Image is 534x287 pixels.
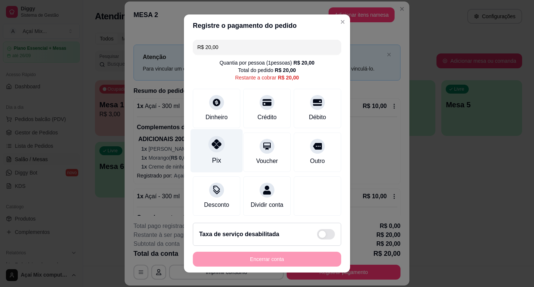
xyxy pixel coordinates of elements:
div: R$ 20,00 [278,74,299,81]
header: Registre o pagamento do pedido [184,14,350,37]
input: Ex.: hambúrguer de cordeiro [197,40,337,55]
div: Dividir conta [251,200,283,209]
div: Outro [310,157,325,166]
div: Crédito [257,113,277,122]
h2: Taxa de serviço desabilitada [199,230,279,239]
div: R$ 20,00 [275,66,296,74]
div: Voucher [256,157,278,166]
div: Total do pedido [238,66,296,74]
div: Quantia por pessoa ( 1 pessoas) [220,59,314,66]
div: Restante a cobrar [235,74,299,81]
div: R$ 20,00 [293,59,314,66]
div: Desconto [204,200,229,209]
button: Close [337,16,349,28]
div: Pix [212,156,221,165]
div: Dinheiro [205,113,228,122]
div: Débito [309,113,326,122]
